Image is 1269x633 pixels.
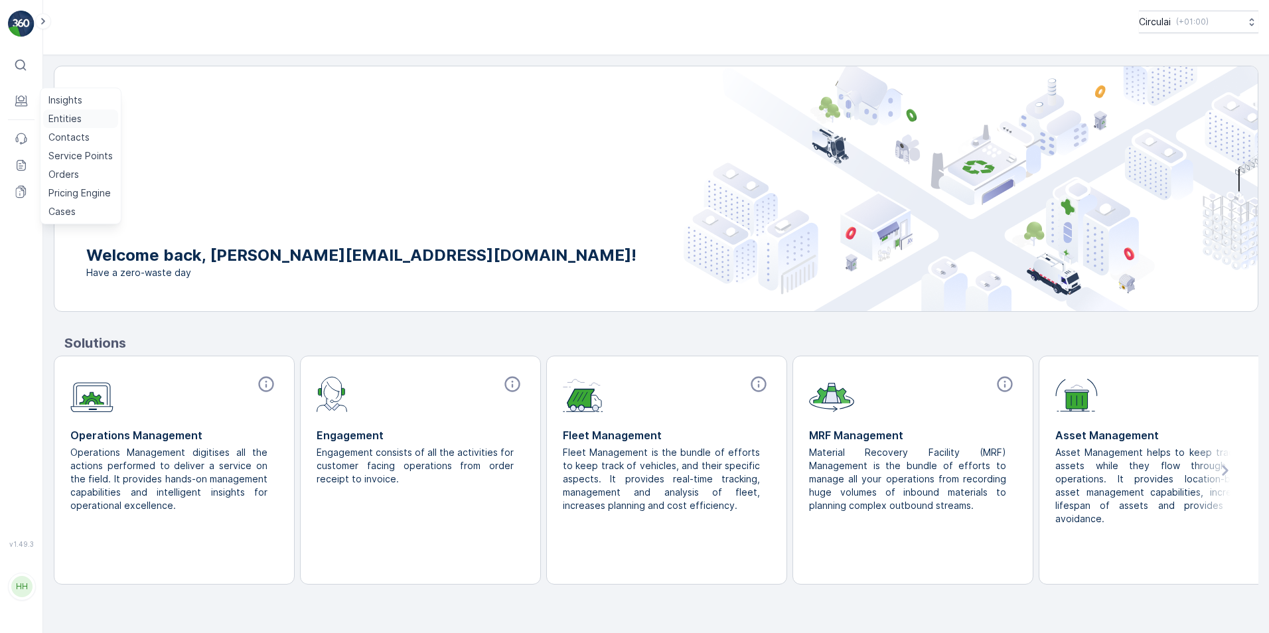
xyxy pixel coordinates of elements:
[8,540,35,548] span: v 1.49.3
[1139,11,1258,33] button: Circulai(+01:00)
[86,245,636,266] p: Welcome back, [PERSON_NAME][EMAIL_ADDRESS][DOMAIN_NAME]!
[1176,17,1209,27] p: ( +01:00 )
[809,446,1006,512] p: Material Recovery Facility (MRF) Management is the bundle of efforts to manage all your operation...
[563,375,603,412] img: module-icon
[8,11,35,37] img: logo
[70,446,267,512] p: Operations Management digitises all the actions performed to deliver a service on the field. It p...
[563,446,760,512] p: Fleet Management is the bundle of efforts to keep track of vehicles, and their specific aspects. ...
[70,375,113,413] img: module-icon
[1055,427,1263,443] p: Asset Management
[8,551,35,622] button: HH
[684,66,1258,311] img: city illustration
[11,576,33,597] div: HH
[64,333,1258,353] p: Solutions
[809,427,1017,443] p: MRF Management
[1139,15,1171,29] p: Circulai
[86,266,636,279] span: Have a zero-waste day
[317,427,524,443] p: Engagement
[317,375,348,412] img: module-icon
[563,427,771,443] p: Fleet Management
[70,427,278,443] p: Operations Management
[317,446,514,486] p: Engagement consists of all the activities for customer facing operations from order receipt to in...
[1055,375,1098,412] img: module-icon
[1055,446,1252,526] p: Asset Management helps to keep track of assets while they flow through the operations. It provide...
[809,375,854,412] img: module-icon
